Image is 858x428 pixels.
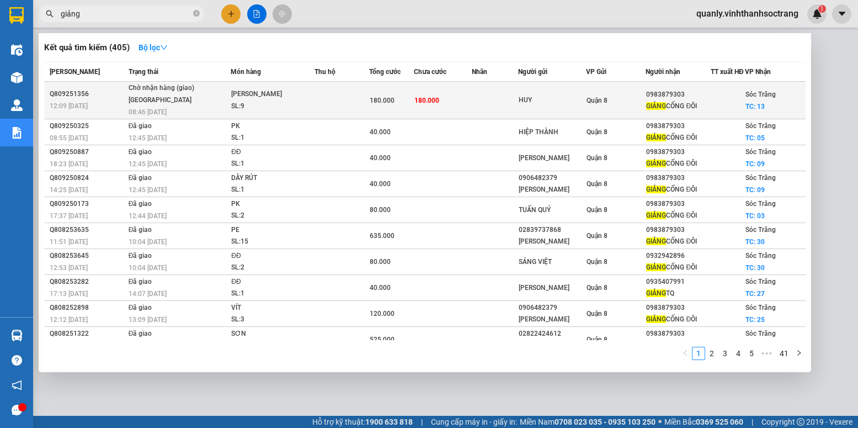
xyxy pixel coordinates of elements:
[50,172,125,184] div: Q809250824
[732,347,744,360] a: 4
[129,160,167,168] span: 12:45 [DATE]
[646,120,710,132] div: 0983879303
[414,68,446,76] span: Chưa cước
[745,226,776,234] span: Sóc Trăng
[50,146,125,158] div: Q809250887
[129,68,158,76] span: Trạng thái
[129,278,152,286] span: Đã giao
[231,172,314,184] div: DÂY RÚT
[129,200,152,208] span: Đã giao
[679,347,692,360] li: Previous Page
[129,82,211,94] div: Chờ nhận hàng (giao)
[231,236,314,248] div: SL: 15
[519,302,585,314] div: 0906482379
[732,347,745,360] li: 4
[587,97,607,104] span: Quận 8
[11,330,23,341] img: warehouse-icon
[776,347,792,360] li: 41
[679,347,692,360] button: left
[370,258,391,266] span: 80.000
[519,204,585,216] div: TUẤN QUÝ
[50,290,88,298] span: 17:13 [DATE]
[231,302,314,314] div: VÍT
[646,210,710,221] div: CỐNG ĐÔI
[646,340,710,351] div: CỐNG ĐÔI
[370,336,395,344] span: 525.000
[231,132,314,144] div: SL: 1
[745,122,776,130] span: Sóc Trăng
[692,347,705,360] a: 1
[646,186,666,193] span: GIẢNG
[646,236,710,247] div: CỐNG ĐÔI
[646,160,666,167] span: GIẢNG
[231,340,314,352] div: SL: 28
[472,68,487,76] span: Nhãn
[231,276,314,288] div: ĐĐ
[745,212,765,220] span: TC: 03
[745,347,758,360] a: 5
[745,103,765,110] span: TC: 13
[519,184,585,195] div: [PERSON_NAME]
[519,282,585,294] div: [PERSON_NAME]
[193,9,200,19] span: close-circle
[129,226,152,234] span: Đã giao
[745,174,776,182] span: Sóc Trăng
[50,134,88,142] span: 08:55 [DATE]
[370,284,391,292] span: 40.000
[745,238,765,246] span: TC: 30
[706,347,718,360] a: 2
[11,44,23,56] img: warehouse-icon
[587,206,607,214] span: Quận 8
[129,94,211,107] div: [GEOGRAPHIC_DATA]
[370,154,391,162] span: 40.000
[370,97,395,104] span: 180.000
[745,290,765,298] span: TC: 27
[646,172,710,184] div: 0983879303
[231,88,314,101] div: [PERSON_NAME]
[745,330,776,337] span: Sóc Trăng
[129,316,167,324] span: 13:09 [DATE]
[646,224,710,236] div: 0983879303
[11,127,23,139] img: solution-icon
[705,347,718,360] li: 2
[50,160,88,168] span: 18:23 [DATE]
[193,10,200,17] span: close-circle
[370,206,391,214] span: 80.000
[776,347,792,360] a: 41
[745,252,776,260] span: Sóc Trăng
[129,134,167,142] span: 12:45 [DATE]
[519,256,585,268] div: SÁNG VIỆT
[745,347,758,360] li: 5
[646,134,666,141] span: GIẢNG
[745,316,765,324] span: TC: 25
[50,224,125,236] div: Q808253635
[745,264,765,272] span: TC: 30
[129,108,167,116] span: 08:46 [DATE]
[646,276,710,288] div: 0935407991
[50,186,88,194] span: 14:25 [DATE]
[518,68,547,76] span: Người gửi
[646,132,710,144] div: CỐNG ĐÔI
[646,237,666,245] span: GIẢNG
[129,212,167,220] span: 12:44 [DATE]
[46,10,54,18] span: search
[745,148,776,156] span: Sóc Trăng
[231,250,314,262] div: ĐĐ
[12,380,22,390] span: notification
[745,68,771,76] span: VP Nhận
[50,120,125,132] div: Q809250325
[231,120,314,133] div: PK
[50,102,88,110] span: 12:09 [DATE]
[519,314,585,325] div: [PERSON_NAME]
[587,232,607,240] span: Quận 8
[692,347,705,360] li: 1
[9,7,24,24] img: logo-vxr
[50,238,88,246] span: 11:51 [DATE]
[646,212,666,219] span: GIẢNG
[129,290,167,298] span: 14:07 [DATE]
[587,128,607,136] span: Quận 8
[231,224,314,236] div: PE
[646,262,710,273] div: CỐNG ĐÔI
[745,134,765,142] span: TC: 05
[160,44,168,51] span: down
